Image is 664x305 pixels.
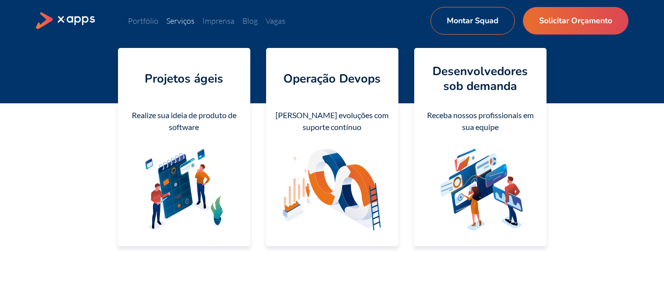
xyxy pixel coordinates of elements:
a: Vagas [266,16,285,26]
div: Receba nossos profissionais em sua equipe [422,109,539,133]
a: Blog [242,16,258,26]
div: [PERSON_NAME] evoluções com suporte contínuo [274,109,391,133]
a: Montar Squad [430,7,515,35]
a: Serviços [166,16,195,26]
h4: Operação Devops [283,71,381,86]
a: Imprensa [202,16,234,26]
h4: Desenvolvedores sob demanda [422,64,539,93]
h4: Projetos ágeis [145,71,223,86]
div: Realize sua ideia de produto de software [126,109,242,133]
a: Portfólio [128,16,158,26]
a: Solicitar Orçamento [523,7,628,35]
